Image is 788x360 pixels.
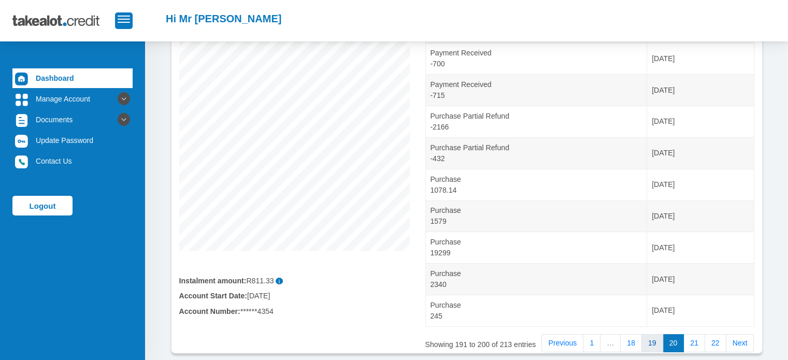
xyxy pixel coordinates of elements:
td: [DATE] [647,106,753,137]
td: [DATE] [647,200,753,232]
a: Logout [12,196,73,215]
h2: Hi Mr [PERSON_NAME] [166,12,281,25]
td: Purchase 245 [426,295,648,326]
a: Documents [12,110,133,129]
td: [DATE] [647,263,753,295]
td: Purchase 2340 [426,263,648,295]
td: [DATE] [647,169,753,200]
a: Previous [541,334,583,353]
td: Purchase 1579 [426,200,648,232]
td: [DATE] [647,74,753,106]
td: Purchase Partial Refund -2166 [426,106,648,137]
a: Contact Us [12,151,133,171]
td: Payment Received -715 [426,74,648,106]
span: i [276,278,283,284]
td: [DATE] [647,137,753,169]
a: Manage Account [12,89,133,109]
a: 18 [620,334,642,353]
a: Dashboard [12,68,133,88]
td: Purchase Partial Refund -432 [426,137,648,169]
a: Update Password [12,131,133,150]
a: 21 [683,334,705,353]
td: [DATE] [647,43,753,75]
a: Next [726,334,754,353]
a: 22 [705,334,726,353]
img: takealot_credit_logo.svg [12,8,115,34]
b: Instalment amount: [179,277,247,285]
a: 1 [583,334,600,353]
td: Purchase 19299 [426,232,648,263]
td: Purchase 1078.14 [426,169,648,200]
div: R811.33 [179,276,410,286]
b: Account Start Date: [179,292,247,300]
td: [DATE] [647,232,753,263]
td: Payment Received -700 [426,43,648,75]
a: 20 [663,334,684,353]
b: Account Number: [179,307,240,315]
div: [DATE] [171,291,418,301]
a: 19 [641,334,663,353]
td: [DATE] [647,295,753,326]
div: Showing 191 to 200 of 213 entries [425,333,553,350]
